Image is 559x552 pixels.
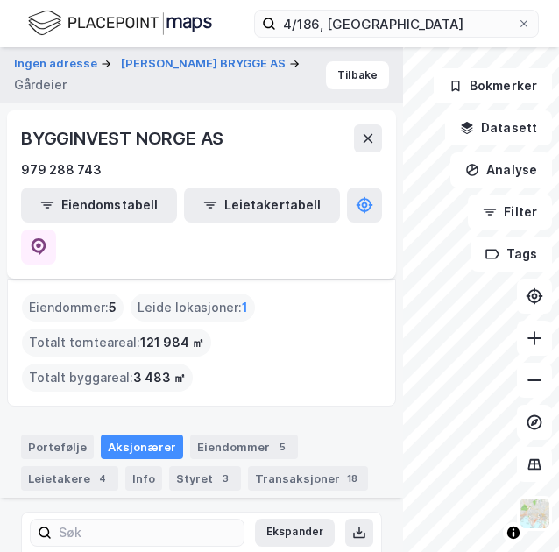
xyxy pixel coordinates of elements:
div: 3 [216,470,234,487]
span: 5 [109,297,117,318]
div: Totalt tomteareal : [22,329,211,357]
div: Gårdeier [14,74,67,96]
div: 4 [94,470,111,487]
input: Søk [52,520,244,546]
button: Tilbake [326,61,389,89]
div: 18 [343,470,361,487]
div: BYGGINVEST NORGE AS [21,124,227,152]
span: 1 [242,297,248,318]
div: Eiendommer : [22,294,124,322]
div: Leietakere [21,466,118,491]
div: 5 [273,438,291,456]
button: Filter [468,195,552,230]
div: Eiendommer [190,435,298,459]
span: 121 984 ㎡ [140,332,204,353]
div: Totalt byggareal : [22,364,193,392]
div: Kontrollprogram for chat [471,468,559,552]
iframe: Chat Widget [471,468,559,552]
button: Ekspander [255,519,335,547]
button: Eiendomstabell [21,188,177,223]
div: Aksjonærer [101,435,183,459]
button: Tags [471,237,552,272]
button: Ingen adresse [14,55,101,73]
div: Transaksjoner [248,466,368,491]
div: Leide lokasjoner : [131,294,255,322]
button: [PERSON_NAME] BRYGGE AS [121,55,289,73]
input: Søk på adresse, matrikkel, gårdeiere, leietakere eller personer [276,11,517,37]
img: logo.f888ab2527a4732fd821a326f86c7f29.svg [28,8,212,39]
button: Datasett [445,110,552,145]
div: 979 288 743 [21,159,102,180]
button: Leietakertabell [184,188,340,223]
span: 3 483 ㎡ [133,367,186,388]
div: Portefølje [21,435,94,459]
button: Analyse [450,152,552,188]
button: Bokmerker [434,68,552,103]
div: Info [125,466,162,491]
div: Styret [169,466,241,491]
